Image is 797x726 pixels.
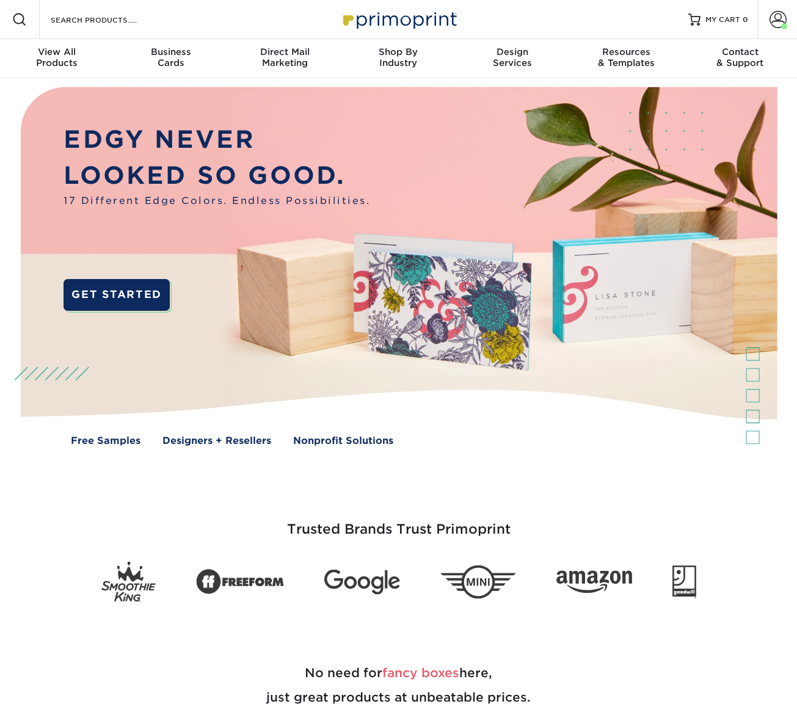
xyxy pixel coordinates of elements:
[101,561,156,602] img: Smoothie King
[228,46,341,68] div: Marketing
[456,46,569,57] span: Design
[743,15,748,24] span: 0
[64,122,370,158] p: EDGY NEVER
[293,434,393,448] a: Nonprofit Solutions
[71,434,140,448] a: Free Samples
[341,46,455,57] span: Shop By
[196,562,284,601] img: Freeform
[64,194,370,208] span: 17 Different Edge Colors. Endless Possibilities.
[64,279,170,311] a: GET STARTED
[569,39,683,78] a: Resources& Templates
[440,565,516,598] img: Mini
[705,15,740,25] span: MY CART
[42,492,756,552] h3: Trusted Brands Trust Primoprint
[382,666,459,680] span: fancy boxes
[64,158,370,194] p: LOOKED SO GOOD.
[49,12,169,27] input: SEARCH PRODUCTS.....
[456,46,569,68] div: Services
[114,46,227,57] span: Business
[341,39,455,78] a: Shop ByIndustry
[114,46,227,68] div: Cards
[456,39,569,78] a: DesignServices
[683,46,797,57] span: Contact
[569,46,683,57] span: Resources
[162,434,271,448] a: Designers + Resellers
[228,46,341,57] span: Direct Mail
[228,39,341,78] a: Direct MailMarketing
[114,39,227,78] a: BusinessCards
[338,6,460,32] img: Primoprint
[569,46,683,68] div: & Templates
[683,39,797,78] a: Contact& Support
[556,570,632,594] img: Amazon
[341,46,455,68] div: Industry
[683,46,797,68] div: & Support
[324,569,400,594] img: Google
[672,565,696,598] img: Goodwill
